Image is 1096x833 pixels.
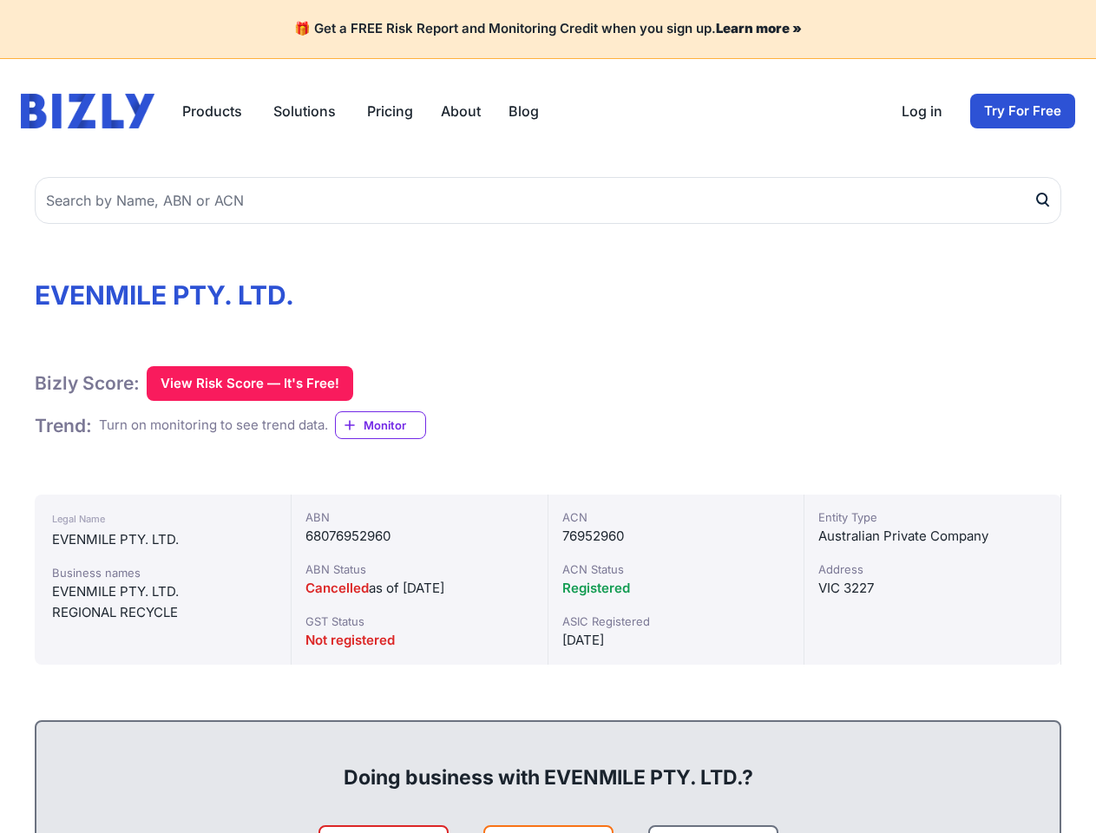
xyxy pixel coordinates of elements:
[147,366,353,401] button: View Risk Score — It's Free!
[562,561,791,578] div: ACN Status
[35,279,1061,311] h1: EVENMILE PTY. LTD.
[52,508,273,529] div: Legal Name
[273,101,339,121] button: Solutions
[305,561,534,578] div: ABN Status
[562,580,630,596] span: Registered
[509,101,539,121] a: Blog
[562,613,791,630] div: ASIC Registered
[182,101,246,121] button: Products
[970,94,1075,128] a: Try For Free
[562,508,791,526] div: ACN
[818,578,1047,599] div: VIC 3227
[52,581,273,602] div: EVENMILE PTY. LTD.
[305,632,395,648] span: Not registered
[335,411,426,439] a: Monitor
[364,416,425,434] span: Monitor
[902,101,942,121] a: Log in
[99,416,328,436] div: Turn on monitoring to see trend data.
[562,528,624,544] span: 76952960
[35,177,1061,224] input: Search by Name, ABN or ACN
[562,630,791,651] div: [DATE]
[716,20,802,36] a: Learn more »
[54,736,1042,791] div: Doing business with EVENMILE PTY. LTD.?
[305,528,390,544] span: 68076952960
[21,21,1075,37] h4: 🎁 Get a FREE Risk Report and Monitoring Credit when you sign up.
[818,561,1047,578] div: Address
[818,526,1047,547] div: Australian Private Company
[35,371,140,395] h1: Bizly Score:
[52,529,273,550] div: EVENMILE PTY. LTD.
[52,602,273,623] div: REGIONAL RECYCLE
[35,414,92,437] h1: Trend :
[305,580,369,596] span: Cancelled
[441,101,481,121] a: About
[305,508,534,526] div: ABN
[52,564,273,581] div: Business names
[305,613,534,630] div: GST Status
[818,508,1047,526] div: Entity Type
[367,101,413,121] a: Pricing
[305,578,534,599] div: as of [DATE]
